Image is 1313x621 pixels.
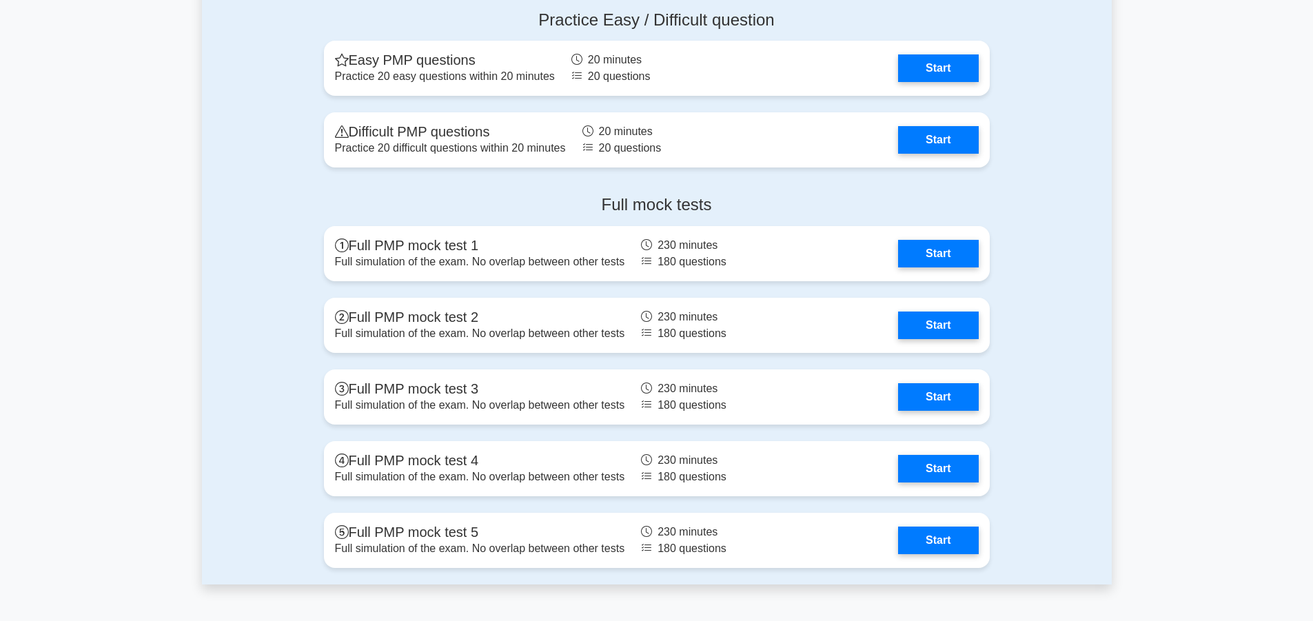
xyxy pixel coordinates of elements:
[898,527,978,554] a: Start
[898,126,978,154] a: Start
[898,383,978,411] a: Start
[898,240,978,267] a: Start
[324,10,990,30] h4: Practice Easy / Difficult question
[898,455,978,482] a: Start
[898,54,978,82] a: Start
[898,312,978,339] a: Start
[324,195,990,215] h4: Full mock tests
